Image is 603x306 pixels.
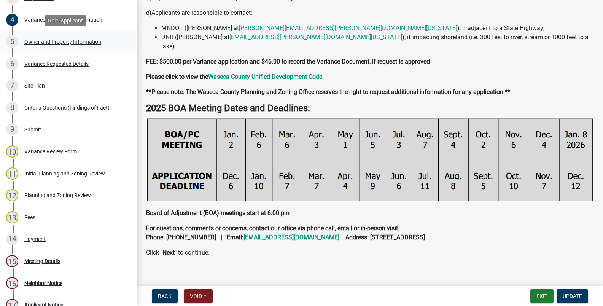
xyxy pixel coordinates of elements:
button: Void [184,289,213,303]
strong: 2025 BOA Meeting Dates and Deadlines: [146,103,310,113]
strong: For questions, comments or concerns, contact our office via phone call, email or in-person visit. [146,225,399,232]
p: Applicants are responsible to contact: [146,8,594,18]
span: Back [158,293,172,299]
div: Variance Review Form [24,149,77,154]
div: 14 [6,233,18,245]
div: Owner and Property Information [24,39,101,45]
strong: Phone: [PHONE_NUMBER] | Email: [146,234,243,241]
a: [PERSON_NAME][EMAIL_ADDRESS][PERSON_NAME][DOMAIN_NAME][US_STATE] [239,24,457,32]
div: Fees [24,215,35,220]
div: Site Plan [24,83,45,88]
a: [EMAIL_ADDRESS][PERSON_NAME][DOMAIN_NAME][US_STATE] [229,33,402,41]
div: Variance Requested Details [24,61,89,67]
div: Submit [24,127,41,132]
div: 7 [6,80,18,92]
div: 13 [6,211,18,223]
li: DNR ([PERSON_NAME] at ), if impacting shoreland (i.e. 300 feet to river, stream or 1000 feet to a... [161,33,594,51]
div: Initial Planning and Zoning Review [24,171,105,176]
div: Planning and Zoning Review [24,193,91,198]
div: 9 [6,123,18,135]
a: [EMAIL_ADDRESS][DOMAIN_NAME] [243,234,339,241]
button: Update [557,289,588,303]
strong: Next [162,249,175,256]
strong: FEE: $500.00 per Variance application and $46.00 to record the Variance Document, if request is a... [146,58,430,65]
div: Neighbor Notice [24,280,62,286]
strong: . [322,73,324,80]
div: 4 [6,14,18,26]
div: Payment [24,236,46,242]
strong: Board of Adjustment (BOA) meetings start at 6:00 pm [146,209,290,217]
a: Waseca County Unified Development Code [208,73,322,80]
div: 6 [6,58,18,70]
span: Void [190,293,202,299]
div: 5 [6,36,18,48]
div: Role: Applicant [45,15,86,26]
div: 10 [6,145,18,158]
div: 11 [6,167,18,180]
div: Meeting Details [24,258,60,264]
div: 12 [6,189,18,201]
div: Variance Application Information [24,17,102,22]
strong: c) [146,9,151,16]
div: 15 [6,255,18,267]
span: Update [563,293,582,299]
p: Click " " to continue. [146,248,594,257]
button: Back [152,289,178,303]
li: MNDOT ([PERSON_NAME] at ), if adjacent to a State Highway; [161,24,594,33]
div: 8 [6,102,18,114]
div: 16 [6,277,18,289]
div: Criteria Questions (Findings of Fact) [24,105,110,110]
strong: | Address: [STREET_ADDRESS] [339,234,425,241]
button: Exit [530,289,554,303]
strong: Please click to view the [146,73,208,80]
strong: **Please note: The Waseca County Planning and Zoning Office reserves the right to request additio... [146,88,510,96]
img: BOA_PC_2025_4248700b-aa2d-4f55-9626-df73c73465b7.png [146,117,594,203]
